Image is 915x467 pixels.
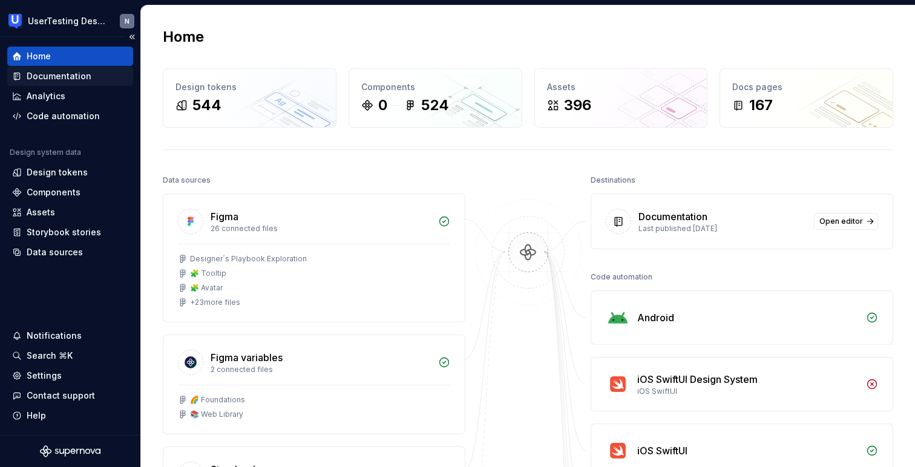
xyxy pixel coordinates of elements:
div: + 23 more files [190,298,240,307]
div: Docs pages [732,81,881,93]
div: Figma [211,209,238,224]
h2: Home [163,27,204,47]
a: Settings [7,366,133,385]
a: Figma26 connected filesDesigner´s Playbook Exploration🧩 Tooltip🧩 Avatar+23more files [163,194,465,322]
div: Home [27,50,51,62]
span: Open editor [819,217,863,226]
div: Destinations [591,172,635,189]
div: Contact support [27,390,95,402]
a: Assets396 [534,68,708,128]
div: Data sources [163,172,211,189]
div: 2 connected files [211,365,431,374]
div: 🧩 Tooltip [190,269,226,278]
div: Android [637,310,674,325]
div: Settings [27,370,62,382]
div: Design system data [10,148,81,157]
div: Help [27,410,46,422]
div: Data sources [27,246,83,258]
div: Documentation [27,70,91,82]
div: Storybook stories [27,226,101,238]
a: Design tokens [7,163,133,182]
button: Collapse sidebar [123,28,140,45]
div: Notifications [27,330,82,342]
a: Components [7,183,133,202]
a: Data sources [7,243,133,262]
div: Search ⌘K [27,350,73,362]
div: iOS SwiftUI Design System [637,372,758,387]
div: 0 [378,96,387,115]
div: Components [361,81,510,93]
div: Code automation [591,269,652,286]
div: Documentation [638,209,707,224]
a: Documentation [7,67,133,86]
div: iOS SwiftUI [637,387,859,396]
div: Analytics [27,90,65,102]
div: Figma variables [211,350,283,365]
button: Help [7,406,133,425]
a: Storybook stories [7,223,133,242]
div: N [125,16,130,26]
a: Analytics [7,87,133,106]
div: Components [27,186,80,198]
div: 📚 Web Library [190,410,243,419]
div: 524 [421,96,449,115]
svg: Supernova Logo [40,445,100,457]
img: 41adf70f-fc1c-4662-8e2d-d2ab9c673b1b.png [8,14,23,28]
div: 🌈 Foundations [190,395,245,405]
button: Contact support [7,386,133,405]
div: Code automation [27,110,100,122]
div: Assets [27,206,55,218]
div: 26 connected files [211,224,431,234]
div: Design tokens [175,81,324,93]
div: Last published [DATE] [638,224,807,234]
div: 🧩 Avatar [190,283,223,293]
button: UserTesting Design SystemN [2,8,138,34]
a: Docs pages167 [720,68,893,128]
a: Design tokens544 [163,68,336,128]
a: Home [7,47,133,66]
button: Search ⌘K [7,346,133,365]
div: 167 [749,96,773,115]
a: Open editor [814,213,878,230]
div: Designer´s Playbook Exploration [190,254,307,264]
div: iOS SwiftUI [637,443,687,458]
div: Assets [547,81,695,93]
a: Components0524 [349,68,522,128]
a: Code automation [7,106,133,126]
div: UserTesting Design System [28,15,105,27]
div: Design tokens [27,166,88,178]
div: 396 [564,96,591,115]
button: Notifications [7,326,133,345]
div: 544 [192,96,221,115]
a: Figma variables2 connected files🌈 Foundations📚 Web Library [163,335,465,434]
a: Assets [7,203,133,222]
